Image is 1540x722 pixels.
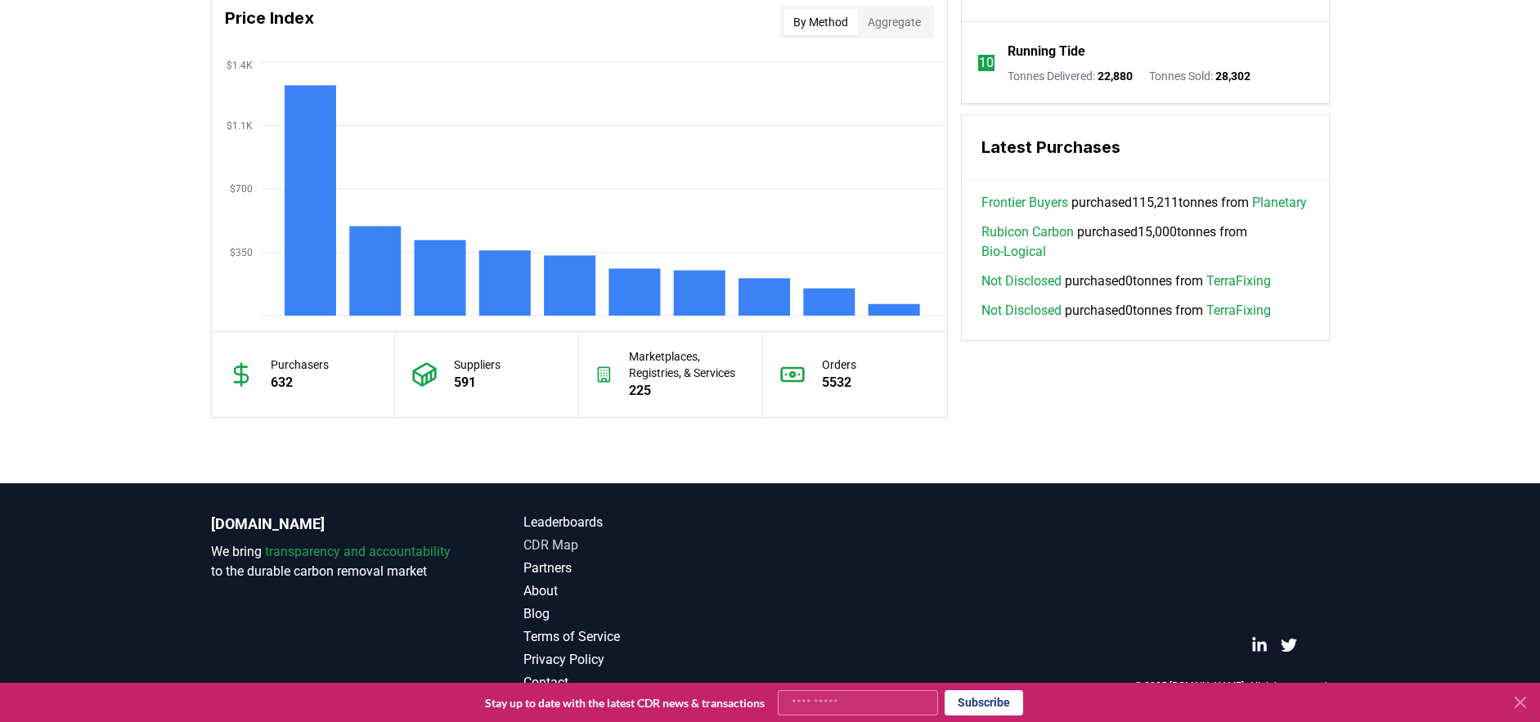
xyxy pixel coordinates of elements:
button: By Method [783,9,858,35]
a: Bio-Logical [981,242,1046,262]
p: Tonnes Delivered : [1008,68,1133,84]
a: Privacy Policy [523,650,770,670]
p: 632 [271,373,329,392]
a: Frontier Buyers [981,193,1068,213]
p: Orders [822,357,856,373]
a: Contact [523,673,770,693]
a: Leaderboards [523,513,770,532]
a: CDR Map [523,536,770,555]
p: Suppliers [454,357,501,373]
span: 22,880 [1098,70,1133,83]
p: [DOMAIN_NAME] [211,513,458,536]
a: Rubicon Carbon [981,222,1074,242]
span: purchased 0 tonnes from [981,301,1271,321]
span: purchased 0 tonnes from [981,271,1271,291]
span: purchased 15,000 tonnes from [981,222,1309,262]
a: LinkedIn [1251,637,1268,653]
a: Not Disclosed [981,271,1062,291]
p: 5532 [822,373,856,392]
p: © 2025 [DOMAIN_NAME]. All rights reserved. [1134,679,1330,693]
p: 225 [629,381,746,401]
span: purchased 115,211 tonnes from [981,193,1307,213]
h3: Price Index [225,6,314,38]
a: Running Tide [1008,42,1085,61]
a: Not Disclosed [981,301,1062,321]
span: transparency and accountability [265,544,451,559]
h3: Latest Purchases [981,135,1309,159]
a: TerraFixing [1206,271,1271,291]
a: About [523,581,770,601]
button: Aggregate [858,9,931,35]
p: Purchasers [271,357,329,373]
tspan: $1.1K [227,120,253,132]
a: Partners [523,558,770,578]
p: Marketplaces, Registries, & Services [629,348,746,381]
span: 28,302 [1215,70,1250,83]
a: Planetary [1252,193,1307,213]
a: TerraFixing [1206,301,1271,321]
p: Tonnes Sold : [1149,68,1250,84]
tspan: $350 [230,247,253,258]
a: Twitter [1281,637,1297,653]
a: Blog [523,604,770,624]
a: Terms of Service [523,627,770,647]
p: We bring to the durable carbon removal market [211,542,458,581]
tspan: $700 [230,183,253,195]
p: 591 [454,373,501,392]
p: 10 [979,53,994,73]
tspan: $1.4K [227,60,253,71]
